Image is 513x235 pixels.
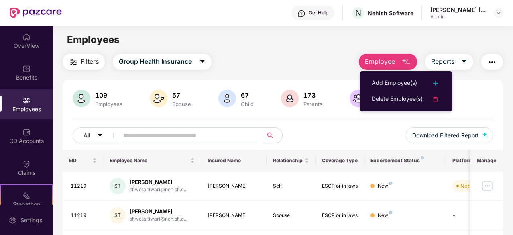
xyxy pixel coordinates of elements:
[359,54,417,70] button: Employee
[97,133,103,139] span: caret-down
[365,57,395,67] span: Employee
[460,182,490,190] div: Not Verified
[130,178,187,186] div: [PERSON_NAME]
[218,90,236,107] img: svg+xml;base64,PHN2ZyB4bWxucz0iaHR0cDovL3d3dy53My5vcmcvMjAwMC9zdmciIHhtbG5zOnhsaW5rPSJodHRwOi8vd3...
[22,192,31,200] img: svg+xml;base64,PHN2ZyB4bWxucz0iaHR0cDovL3d3dy53My5vcmcvMjAwMC9zdmciIHdpZHRoPSIyMSIgaGVpZ2h0PSIyMC...
[103,150,201,172] th: Employee Name
[71,182,97,190] div: 11219
[208,182,260,190] div: [PERSON_NAME]
[22,128,31,136] img: svg+xml;base64,PHN2ZyBpZD0iQ0RfQWNjb3VudHMiIGRhdGEtbmFtZT0iQ0QgQWNjb3VudHMiIHhtbG5zPSJodHRwOi8vd3...
[67,34,120,45] span: Employees
[378,182,392,190] div: New
[495,10,502,16] img: svg+xml;base64,PHN2ZyBpZD0iRHJvcGRvd24tMzJ4MzIiIHhtbG5zPSJodHRwOi8vd3d3LnczLm9yZy8yMDAwL3N2ZyIgd2...
[389,211,392,214] img: svg+xml;base64,PHN2ZyB4bWxucz0iaHR0cDovL3d3dy53My5vcmcvMjAwMC9zdmciIHdpZHRoPSI4IiBoZWlnaHQ9IjgiIH...
[71,212,97,219] div: 11219
[150,90,167,107] img: svg+xml;base64,PHN2ZyB4bWxucz0iaHR0cDovL3d3dy53My5vcmcvMjAwMC9zdmciIHhtbG5zOnhsaW5rPSJodHRwOi8vd3...
[430,14,487,20] div: Admin
[389,182,392,185] img: svg+xml;base64,PHN2ZyB4bWxucz0iaHR0cDovL3d3dy53My5vcmcvMjAwMC9zdmciIHdpZHRoPSI4IiBoZWlnaHQ9IjgiIH...
[22,33,31,41] img: svg+xml;base64,PHN2ZyBpZD0iSG9tZSIgeG1sbnM9Imh0dHA6Ly93d3cudzMub3JnLzIwMDAvc3ZnIiB3aWR0aD0iMjAiIG...
[22,65,31,73] img: svg+xml;base64,PHN2ZyBpZD0iQmVuZWZpdHMiIHhtbG5zPSJodHRwOi8vd3d3LnczLm9yZy8yMDAwL3N2ZyIgd2lkdGg9Ij...
[130,215,187,223] div: shweta.tiwari@nehish.c...
[322,182,358,190] div: ESCP or in laws
[431,94,440,104] img: svg+xml;base64,PHN2ZyB4bWxucz0iaHR0cDovL3d3dy53My5vcmcvMjAwMC9zdmciIHdpZHRoPSIyNCIgaGVpZ2h0PSIyNC...
[171,101,193,107] div: Spouse
[302,91,324,99] div: 173
[94,101,124,107] div: Employees
[273,157,303,164] span: Relationship
[430,6,487,14] div: [PERSON_NAME] [PERSON_NAME]
[309,10,328,16] div: Get Help
[239,101,255,107] div: Child
[199,58,206,65] span: caret-down
[81,57,99,67] span: Filters
[487,57,497,67] img: svg+xml;base64,PHN2ZyB4bWxucz0iaHR0cDovL3d3dy53My5vcmcvMjAwMC9zdmciIHdpZHRoPSIyNCIgaGVpZ2h0PSIyNC...
[461,58,467,65] span: caret-down
[483,133,487,137] img: svg+xml;base64,PHN2ZyB4bWxucz0iaHR0cDovL3d3dy53My5vcmcvMjAwMC9zdmciIHhtbG5zOnhsaW5rPSJodHRwOi8vd3...
[281,90,299,107] img: svg+xml;base64,PHN2ZyB4bWxucz0iaHR0cDovL3d3dy53My5vcmcvMjAwMC9zdmciIHhtbG5zOnhsaW5rPSJodHRwOi8vd3...
[431,57,454,67] span: Reports
[130,186,187,194] div: shweta.tiwari@nehish.c...
[350,90,367,107] img: svg+xml;base64,PHN2ZyB4bWxucz0iaHR0cDovL3d3dy53My5vcmcvMjAwMC9zdmciIHhtbG5zOnhsaW5rPSJodHRwOi8vd3...
[119,57,192,67] span: Group Health Insurance
[421,156,424,159] img: svg+xml;base64,PHN2ZyB4bWxucz0iaHR0cDovL3d3dy53My5vcmcvMjAwMC9zdmciIHdpZHRoPSI4IiBoZWlnaHQ9IjgiIH...
[110,178,126,194] div: ST
[263,132,278,139] span: search
[452,157,497,164] div: Platform Status
[406,127,493,143] button: Download Filtered Report
[470,150,503,172] th: Manage
[22,96,31,104] img: svg+xml;base64,PHN2ZyBpZD0iRW1wbG95ZWVzIiB4bWxucz0iaHR0cDovL3d3dy53My5vcmcvMjAwMC9zdmciIHdpZHRoPS...
[8,216,16,224] img: svg+xml;base64,PHN2ZyBpZD0iU2V0dGluZy0yMHgyMCIgeG1sbnM9Imh0dHA6Ly93d3cudzMub3JnLzIwMDAvc3ZnIiB3aW...
[22,160,31,168] img: svg+xml;base64,PHN2ZyBpZD0iQ2xhaW0iIHhtbG5zPSJodHRwOi8vd3d3LnczLm9yZy8yMDAwL3N2ZyIgd2lkdGg9IjIwIi...
[273,182,309,190] div: Self
[94,91,124,99] div: 109
[73,127,122,143] button: Allcaret-down
[412,131,479,140] span: Download Filtered Report
[355,8,361,18] span: N
[372,94,423,104] div: Delete Employee(s)
[316,150,364,172] th: Coverage Type
[73,90,90,107] img: svg+xml;base64,PHN2ZyB4bWxucz0iaHR0cDovL3d3dy53My5vcmcvMjAwMC9zdmciIHhtbG5zOnhsaW5rPSJodHRwOi8vd3...
[263,127,283,143] button: search
[113,54,212,70] button: Group Health Insurancecaret-down
[297,10,305,18] img: svg+xml;base64,PHN2ZyBpZD0iSGVscC0zMngzMiIgeG1sbnM9Imh0dHA6Ly93d3cudzMub3JnLzIwMDAvc3ZnIiB3aWR0aD...
[1,200,52,208] div: Stepathon
[130,208,187,215] div: [PERSON_NAME]
[201,150,267,172] th: Insured Name
[322,212,358,219] div: ESCP or in laws
[273,212,309,219] div: Spouse
[401,57,411,67] img: svg+xml;base64,PHN2ZyB4bWxucz0iaHR0cDovL3d3dy53My5vcmcvMjAwMC9zdmciIHhtbG5zOnhsaW5rPSJodHRwOi8vd3...
[267,150,316,172] th: Relationship
[69,157,91,164] span: EID
[431,78,440,88] img: svg+xml;base64,PHN2ZyB4bWxucz0iaHR0cDovL3d3dy53My5vcmcvMjAwMC9zdmciIHdpZHRoPSIyNCIgaGVpZ2h0PSIyNC...
[63,54,105,70] button: Filters
[372,78,417,88] div: Add Employee(s)
[110,157,189,164] span: Employee Name
[10,8,62,18] img: New Pazcare Logo
[239,91,255,99] div: 67
[171,91,193,99] div: 57
[378,212,392,219] div: New
[110,207,126,223] div: ST
[368,9,413,17] div: Nehish Software
[83,131,90,140] span: All
[446,201,503,230] td: -
[481,180,494,192] img: manageButton
[69,57,78,67] img: svg+xml;base64,PHN2ZyB4bWxucz0iaHR0cDovL3d3dy53My5vcmcvMjAwMC9zdmciIHdpZHRoPSIyNCIgaGVpZ2h0PSIyNC...
[18,216,45,224] div: Settings
[302,101,324,107] div: Parents
[208,212,260,219] div: [PERSON_NAME]
[370,157,439,164] div: Endorsement Status
[425,54,473,70] button: Reportscaret-down
[63,150,104,172] th: EID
